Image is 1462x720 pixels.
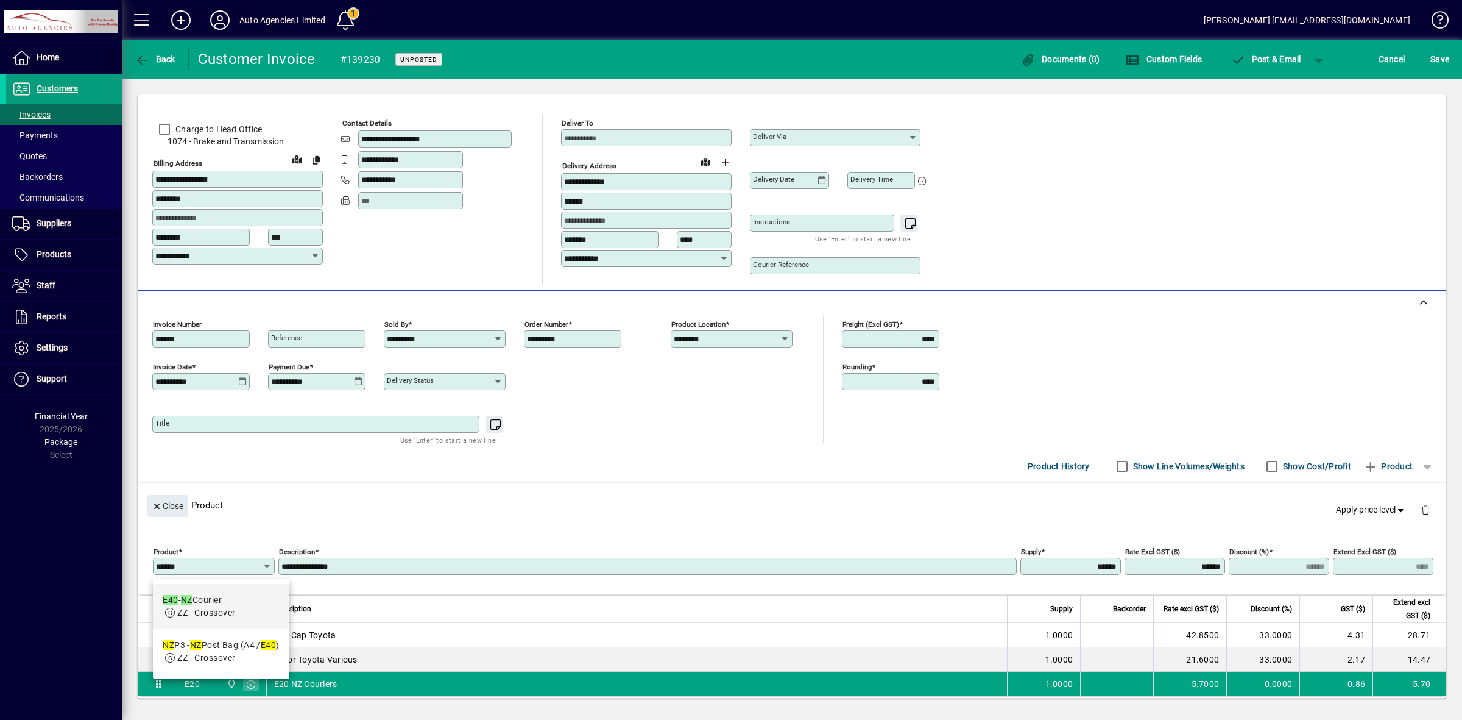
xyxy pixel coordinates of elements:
mat-label: Rate excl GST ($) [1125,547,1180,556]
a: Support [6,364,122,394]
mat-label: Product [154,547,178,556]
span: Discount (%) [1251,602,1292,616]
mat-label: Invoice number [153,320,202,329]
mat-option: E40 - NZ Courier [153,584,289,629]
span: ZZ - Crossover [177,653,235,663]
td: 0.86 [1299,672,1372,696]
span: 1.0000 [1045,678,1073,690]
a: Reports [6,302,122,332]
div: Customer Invoice [198,49,316,69]
button: Copy to Delivery address [306,150,326,169]
button: Back [132,48,178,70]
span: GST ($) [1341,602,1365,616]
span: Apply price level [1336,504,1407,516]
span: Financial Year [35,412,88,421]
mat-label: Extend excl GST ($) [1333,547,1396,556]
td: 0.0000 [1226,672,1299,696]
button: Add [161,9,200,31]
span: Communications [12,193,84,202]
span: Products [37,249,71,259]
button: Documents (0) [1018,48,1103,70]
td: 14.47 [1372,647,1446,672]
mat-label: Delivery time [850,175,893,184]
span: Rangiora [224,677,238,691]
td: 33.0000 [1226,647,1299,672]
em: NZ [190,640,202,650]
span: Extend excl GST ($) [1380,596,1430,622]
mat-label: Rounding [842,363,872,371]
span: E20 NZ Couriers [274,678,337,690]
div: 21.6000 [1161,654,1219,666]
span: Suppliers [37,218,71,228]
button: Delete [1411,495,1440,524]
td: 5.70 [1372,672,1446,696]
span: ave [1430,49,1449,69]
span: Supply [1050,602,1073,616]
span: S [1430,54,1435,64]
div: Auto Agencies Limited [239,10,326,30]
span: 1074 - Brake and Transmission [152,135,323,148]
mat-label: Courier Reference [753,260,809,269]
span: ZZ - Crossover [177,608,235,618]
mat-label: Reference [271,333,302,342]
mat-option: NZP3 - NZ Post Bag (A4 / E40) [153,629,289,674]
button: Custom Fields [1122,48,1205,70]
a: Invoices [6,104,122,125]
span: Cancel [1379,49,1405,69]
a: Staff [6,271,122,301]
a: Knowledge Base [1422,2,1447,42]
span: Quotes [12,151,47,161]
em: NZ [163,640,174,650]
app-page-header-button: Close [144,500,191,511]
span: Invoices [12,110,51,119]
a: Suppliers [6,209,122,239]
span: Description [274,602,311,616]
mat-label: Payment due [269,363,309,371]
span: Reports [37,312,66,321]
span: Support [37,374,67,383]
em: NZ [181,595,192,605]
span: ost & Email [1231,54,1301,64]
a: Settings [6,333,122,363]
span: Settings [37,343,68,352]
td: 28.71 [1372,623,1446,647]
button: Cancel [1375,48,1408,70]
mat-label: Delivery status [387,376,434,385]
span: Back [135,54,175,64]
span: Dist Cap Toyota [274,629,336,641]
span: Payments [12,130,58,140]
span: Documents (0) [1021,54,1100,64]
a: Quotes [6,146,122,166]
app-page-header-button: Back [122,48,189,70]
label: Show Cost/Profit [1280,460,1351,472]
a: View on map [696,152,715,171]
mat-label: Invoice date [153,363,192,371]
td: 2.17 [1299,647,1372,672]
mat-label: Discount (%) [1229,547,1269,556]
mat-label: Delivery date [753,175,794,184]
div: [PERSON_NAME] [EMAIL_ADDRESS][DOMAIN_NAME] [1204,10,1410,30]
div: 5.7000 [1161,678,1219,690]
a: Home [6,43,122,73]
label: Charge to Head Office [173,123,262,135]
span: 1.0000 [1045,629,1073,641]
button: Profile [200,9,239,31]
mat-label: Description [279,547,315,556]
a: View on map [287,149,306,169]
span: Product History [1028,457,1090,476]
mat-label: Order number [524,320,568,329]
div: #139230 [341,50,381,70]
div: P3 - Post Bag (A4 / ) [163,639,279,652]
label: Show Line Volumes/Weights [1131,460,1245,472]
div: - Courier [163,594,235,607]
a: Payments [6,125,122,146]
span: Unposted [400,55,437,63]
mat-hint: Use 'Enter' to start a new line [400,433,496,447]
div: E20 [185,678,200,690]
span: Product [1363,457,1413,476]
span: Customers [37,84,78,93]
button: Save [1427,48,1452,70]
mat-label: Supply [1021,547,1041,556]
span: Staff [37,280,55,290]
div: 42.8500 [1161,629,1219,641]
